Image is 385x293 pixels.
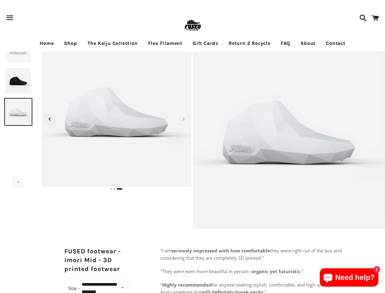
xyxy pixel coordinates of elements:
img: [3D printed Shoes] - lightweight custom 3dprinted shoes sneakers sandals fused footwear [4,98,32,126]
a: FAQ [276,36,295,51]
img: [3D printed Shoes] - lightweight custom 3dprinted shoes sneakers sandals fused footwear [4,67,32,95]
div: Previous slide [44,113,56,125]
span: they were right out of the box and considering that they are completely 3D printed." [160,248,342,261]
span: Go to slide 3 [117,188,122,190]
span: "I am [160,248,171,254]
div: Next slide [177,113,190,125]
a: Shop [59,36,81,51]
span: Go to slide 1 [111,188,112,190]
b: organic yet futuristic [251,268,301,274]
a: About [296,36,320,51]
span: " [160,282,162,288]
a: The Kaiju Collection [83,36,142,51]
a: Home [35,36,58,51]
inbox-online-store-chat: Shopify online store chat [318,268,380,288]
a: Return 2 Recycle [224,36,275,51]
span: "They were even more beautiful in person-- [160,268,251,274]
span: Go to slide 2 [114,188,115,190]
a: Contact [321,36,350,51]
h2: FUSED footwear - Imori Mid - 3D printed footwear [64,247,129,274]
img: FUSEDfootwear [183,16,202,36]
b: Highly recommended [162,282,212,288]
a: Flex Filament [144,36,187,51]
b: seriously impressed with how comfortable [171,248,270,254]
a: Gift Cards [188,36,223,51]
span: ." [301,268,304,274]
label: Size [68,284,80,292]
